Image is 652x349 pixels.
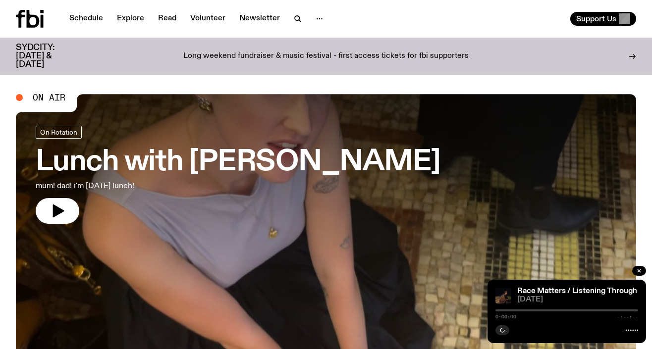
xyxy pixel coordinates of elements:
[233,12,286,26] a: Newsletter
[36,149,440,176] h3: Lunch with [PERSON_NAME]
[184,12,231,26] a: Volunteer
[40,128,77,136] span: On Rotation
[152,12,182,26] a: Read
[576,14,616,23] span: Support Us
[36,180,289,192] p: mum! dad! i'm [DATE] lunch!
[570,12,636,26] button: Support Us
[617,314,638,319] span: -:--:--
[517,296,638,303] span: [DATE]
[36,126,440,224] a: Lunch with [PERSON_NAME]mum! dad! i'm [DATE] lunch!
[16,44,79,69] h3: SYDCITY: [DATE] & [DATE]
[183,52,469,61] p: Long weekend fundraiser & music festival - first access tickets for fbi supporters
[36,126,82,139] a: On Rotation
[33,93,65,102] span: On Air
[495,314,516,319] span: 0:00:00
[63,12,109,26] a: Schedule
[495,288,511,303] img: Fetle crouches in a park at night. They are wearing a long brown garment and looking solemnly int...
[111,12,150,26] a: Explore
